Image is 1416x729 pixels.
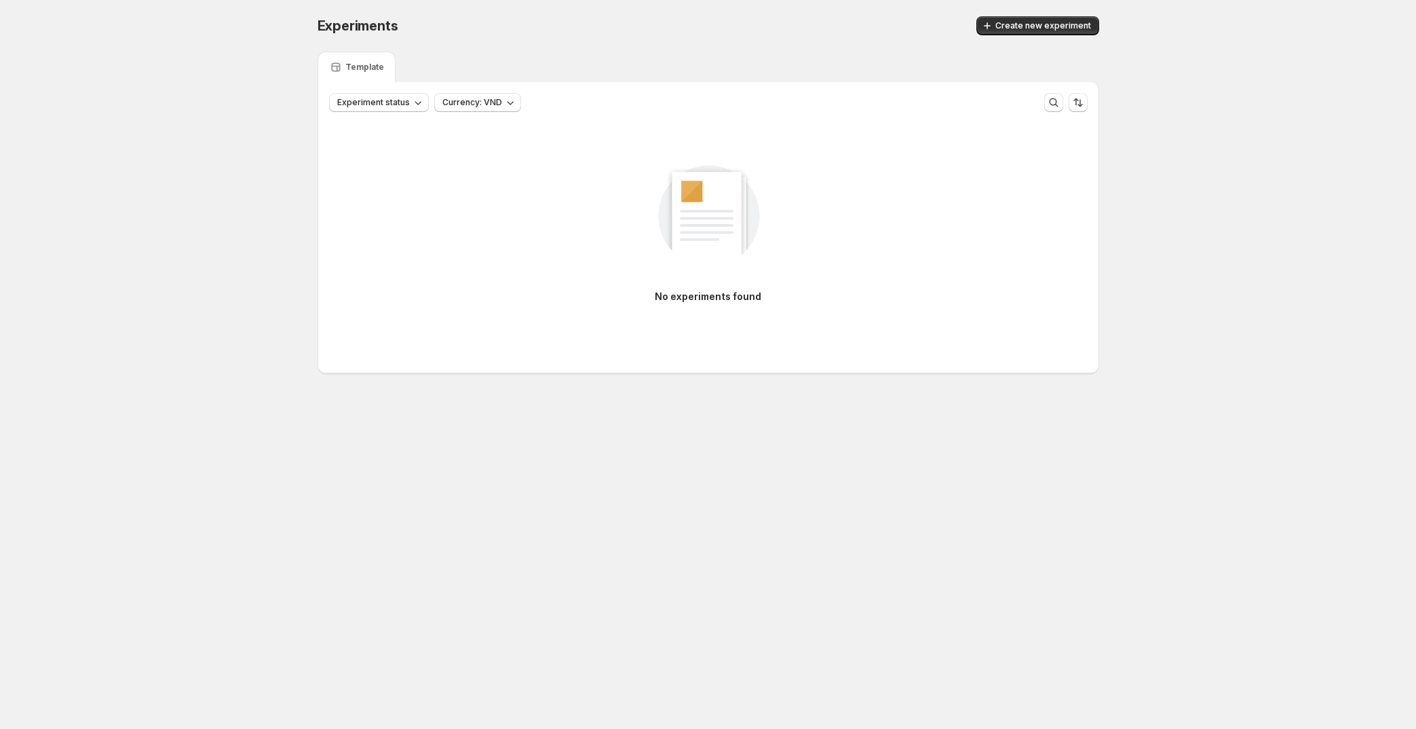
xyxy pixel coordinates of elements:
[337,97,410,108] span: Experiment status
[434,93,521,112] button: Currency: VND
[1069,93,1088,112] button: Sort the results
[318,18,398,34] span: Experiments
[655,290,761,303] p: No experiments found
[976,16,1099,35] button: Create new experiment
[345,62,384,73] p: Template
[442,97,502,108] span: Currency: VND
[995,20,1091,31] span: Create new experiment
[329,93,429,112] button: Experiment status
